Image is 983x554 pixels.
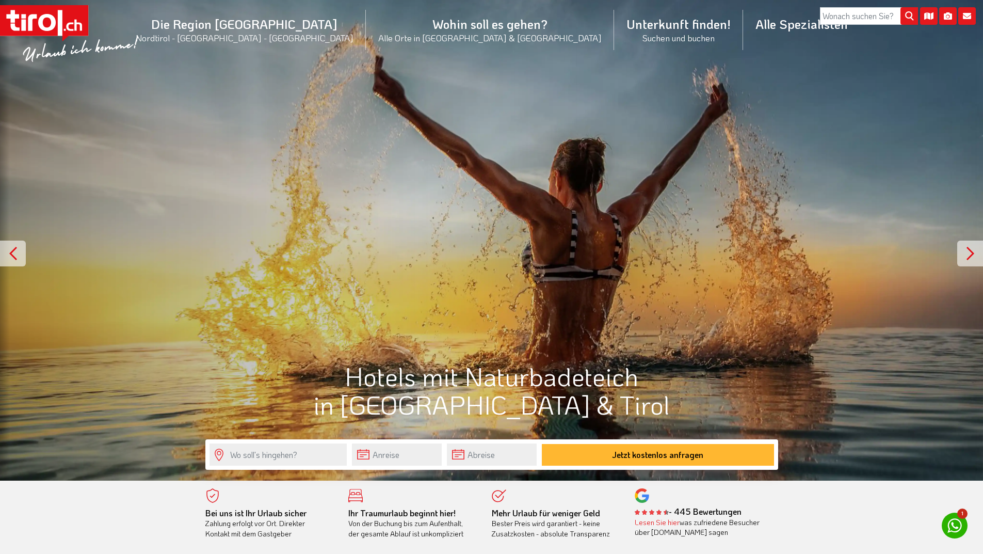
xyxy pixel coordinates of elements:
[492,508,600,518] b: Mehr Urlaub für weniger Geld
[635,506,742,517] b: - 445 Bewertungen
[348,508,456,518] b: Ihr Traumurlaub beginnt hier!
[743,5,860,43] a: Alle Spezialisten
[348,508,476,539] div: Von der Buchung bis zum Aufenthalt, der gesamte Ablauf ist unkompliziert
[447,444,537,466] input: Abreise
[958,7,976,25] i: Kontakt
[920,7,938,25] i: Karte öffnen
[542,444,774,466] button: Jetzt kostenlos anfragen
[378,32,602,43] small: Alle Orte in [GEOGRAPHIC_DATA] & [GEOGRAPHIC_DATA]
[635,517,680,527] a: Lesen Sie hier
[136,32,353,43] small: Nordtirol - [GEOGRAPHIC_DATA] - [GEOGRAPHIC_DATA]
[939,7,957,25] i: Fotogalerie
[210,444,347,466] input: Wo soll's hingehen?
[205,508,307,518] b: Bei uns ist Ihr Urlaub sicher
[492,508,620,539] div: Bester Preis wird garantiert - keine Zusatzkosten - absolute Transparenz
[942,513,968,539] a: 1
[820,7,918,25] input: Wonach suchen Sie?
[614,5,743,55] a: Unterkunft finden!Suchen und buchen
[205,508,333,539] div: Zahlung erfolgt vor Ort. Direkter Kontakt mit dem Gastgeber
[626,32,731,43] small: Suchen und buchen
[366,5,614,55] a: Wohin soll es gehen?Alle Orte in [GEOGRAPHIC_DATA] & [GEOGRAPHIC_DATA]
[635,517,763,537] div: was zufriedene Besucher über [DOMAIN_NAME] sagen
[205,362,778,419] h1: Hotels mit Naturbadeteich in [GEOGRAPHIC_DATA] & Tirol
[352,444,442,466] input: Anreise
[123,5,366,55] a: Die Region [GEOGRAPHIC_DATA]Nordtirol - [GEOGRAPHIC_DATA] - [GEOGRAPHIC_DATA]
[957,509,968,519] span: 1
